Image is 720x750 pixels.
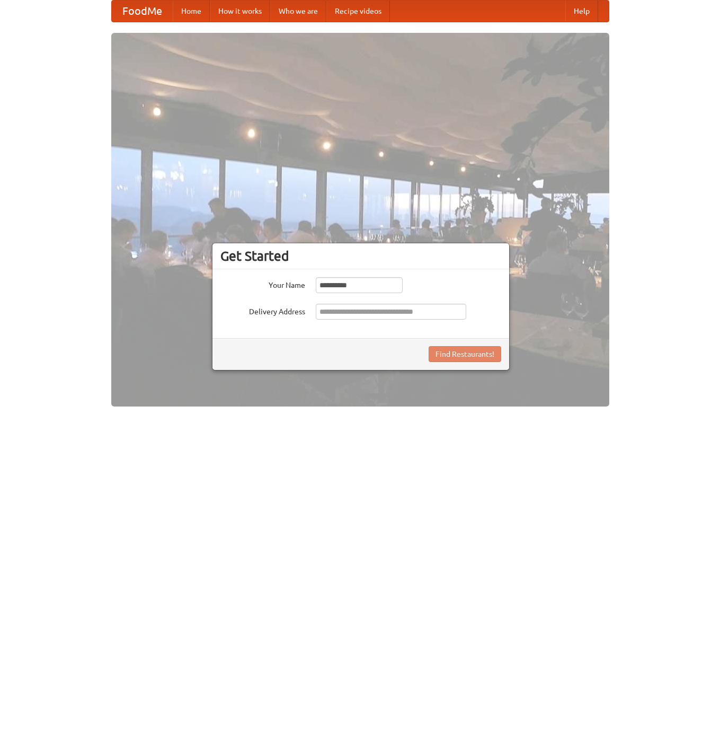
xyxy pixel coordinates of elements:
[326,1,390,22] a: Recipe videos
[565,1,598,22] a: Help
[220,248,501,264] h3: Get Started
[270,1,326,22] a: Who we are
[173,1,210,22] a: Home
[220,304,305,317] label: Delivery Address
[220,277,305,290] label: Your Name
[429,346,501,362] button: Find Restaurants!
[210,1,270,22] a: How it works
[112,1,173,22] a: FoodMe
